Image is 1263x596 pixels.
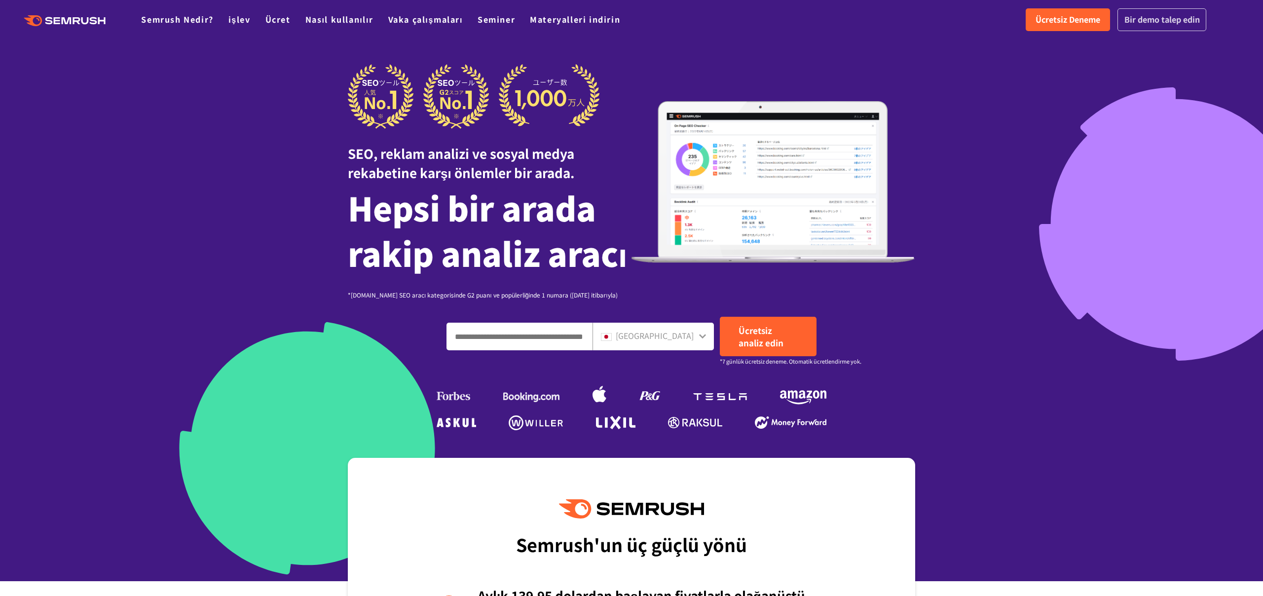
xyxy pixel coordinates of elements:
[516,531,747,557] font: Semrush'un üç güçlü yönü
[1026,8,1110,31] a: Ücretsiz Deneme
[388,13,463,25] a: Vaka çalışmaları
[530,13,620,25] a: Materyalleri indirin
[305,13,373,25] a: Nasıl kullanılır
[265,13,291,25] a: Ücret
[228,13,251,25] a: işlev
[348,291,618,299] font: *[DOMAIN_NAME] SEO aracı kategorisinde G2 puanı ve popülerliğinde 1 numara ([DATE] itibarıyla)
[447,323,592,350] input: Bir alan adı, anahtar kelime veya URL girin
[559,499,704,519] img: Semrush
[348,229,627,276] font: rakip analiz aracı
[141,13,213,25] a: Semrush Nedir?
[616,330,694,341] font: [GEOGRAPHIC_DATA]
[1117,8,1206,31] a: Bir demo talep edin
[1036,13,1100,25] font: Ücretsiz Deneme
[478,13,515,25] a: Seminer
[720,317,817,356] a: Ücretsiz analiz edin
[720,357,861,365] font: *7 günlük ücretsiz deneme. Otomatik ücretlendirme yok.
[1124,13,1200,25] font: Bir demo talep edin
[348,144,574,182] font: SEO, reklam analizi ve sosyal medya rekabetine karşı önlemler bir arada.
[739,324,783,349] font: Ücretsiz analiz edin
[348,184,596,231] font: Hepsi bir arada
